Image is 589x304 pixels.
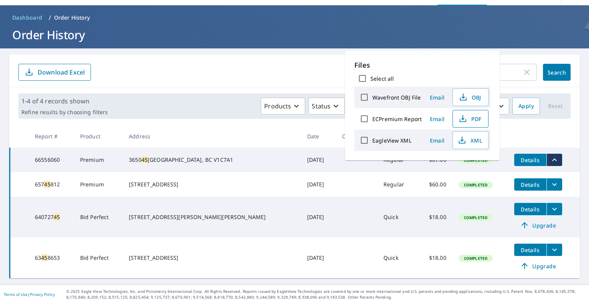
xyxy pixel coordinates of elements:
[459,158,492,163] span: Completed
[38,68,85,76] p: Download Excel
[372,115,422,123] label: ECPremium Report
[519,206,542,213] span: Details
[519,156,542,164] span: Details
[546,244,562,256] button: filesDropdownBtn-63458653
[354,60,490,70] p: Files
[519,261,558,271] span: Upgrade
[30,292,55,297] a: Privacy Policy
[301,148,336,172] td: [DATE]
[514,178,546,191] button: detailsBtn-65745812
[129,254,295,262] div: [STREET_ADDRESS]
[514,203,546,215] button: detailsBtn-64072745
[428,115,446,123] span: Email
[417,197,452,238] td: $18.00
[417,238,452,278] td: $18.00
[512,98,540,115] button: Apply
[457,93,482,102] span: OBJ
[141,156,148,163] mark: 45
[261,98,305,115] button: Products
[546,154,562,166] button: filesDropdownBtn-66556060
[459,182,492,188] span: Completed
[129,156,295,164] div: 3650 [GEOGRAPHIC_DATA], BC V1C7A1
[301,238,336,278] td: [DATE]
[12,14,43,22] span: Dashboard
[66,289,585,300] p: © 2025 Eagle View Technologies, Inc. and Pictometry International Corp. All Rights Reserved. Repo...
[301,197,336,238] td: [DATE]
[546,203,562,215] button: filesDropdownBtn-64072745
[18,64,91,81] button: Download Excel
[519,181,542,188] span: Details
[514,219,562,231] a: Upgrade
[519,221,558,230] span: Upgrade
[29,197,74,238] td: 640727
[301,172,336,197] td: [DATE]
[312,101,331,111] p: Status
[546,178,562,191] button: filesDropdownBtn-65745812
[519,246,542,254] span: Details
[417,172,452,197] td: $60.00
[74,125,123,148] th: Product
[425,113,449,125] button: Email
[372,137,411,144] label: EagleView XML
[452,131,489,149] button: XML
[377,238,417,278] td: Quick
[457,114,482,123] span: PDF
[41,254,47,261] mark: 45
[425,135,449,146] button: Email
[370,75,394,82] label: Select all
[49,13,51,22] li: /
[428,137,446,144] span: Email
[44,181,50,188] mark: 45
[543,64,571,81] button: Search
[459,256,492,261] span: Completed
[21,109,108,116] p: Refine results by choosing filters
[21,96,108,106] p: 1-4 of 4 records shown
[9,12,46,24] a: Dashboard
[336,125,377,148] th: Claim ID
[264,101,291,111] p: Products
[129,213,295,221] div: [STREET_ADDRESS][PERSON_NAME][PERSON_NAME]
[54,14,90,22] p: Order History
[428,94,446,101] span: Email
[459,215,492,220] span: Completed
[74,172,123,197] td: Premium
[9,27,580,43] h1: Order History
[129,181,295,188] div: [STREET_ADDRESS]
[9,12,580,24] nav: breadcrumb
[74,197,123,238] td: Bid Perfect
[29,172,74,197] td: 657 812
[29,238,74,278] td: 63 8653
[74,238,123,278] td: Bid Perfect
[514,260,562,272] a: Upgrade
[452,110,489,128] button: PDF
[4,292,28,297] a: Terms of Use
[29,125,74,148] th: Report #
[457,136,482,145] span: XML
[4,292,55,297] p: |
[452,88,489,106] button: OBJ
[123,125,301,148] th: Address
[425,91,449,103] button: Email
[514,244,546,256] button: detailsBtn-63458653
[29,148,74,172] td: 66556060
[518,101,534,111] span: Apply
[549,69,564,76] span: Search
[301,125,336,148] th: Date
[54,213,60,221] mark: 45
[372,94,421,101] label: Wavefront OBJ File
[377,197,417,238] td: Quick
[514,154,546,166] button: detailsBtn-66556060
[74,148,123,172] td: Premium
[377,172,417,197] td: Regular
[308,98,345,115] button: Status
